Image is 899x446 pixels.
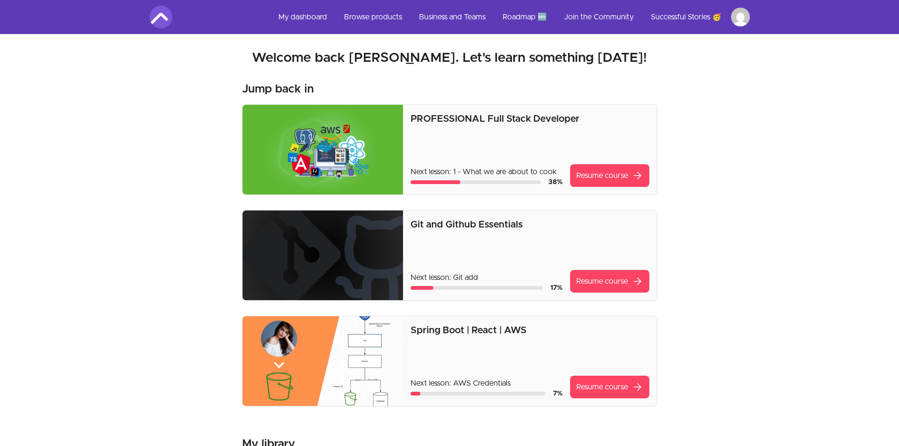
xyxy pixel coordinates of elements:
[336,6,410,28] a: Browse products
[412,6,493,28] a: Business and Teams
[271,6,335,28] a: My dashboard
[243,316,403,406] img: Product image for Spring Boot | React | AWS
[411,324,649,337] p: Spring Boot | React | AWS
[411,218,649,231] p: Git and Github Essentials
[548,179,563,185] span: 38 %
[243,210,403,300] img: Product image for Git and Github Essentials
[150,6,172,28] img: Amigoscode logo
[553,390,563,397] span: 7 %
[550,285,563,291] span: 17 %
[632,170,643,181] span: arrow_forward
[411,392,545,396] div: Course progress
[495,6,555,28] a: Roadmap 🆕
[632,276,643,287] span: arrow_forward
[411,180,540,184] div: Course progress
[242,82,314,97] h3: Jump back in
[556,6,641,28] a: Join the Community
[411,272,562,283] p: Next lesson: Git add
[570,164,649,187] a: Resume coursearrow_forward
[632,381,643,393] span: arrow_forward
[731,8,750,26] img: Profile image for Abdallah Ali
[243,105,403,194] img: Product image for PROFESSIONAL Full Stack Developer
[570,376,649,398] a: Resume coursearrow_forward
[150,50,750,67] h2: Welcome back [PERSON_NAME]. Let's learn something [DATE]!
[570,270,649,293] a: Resume coursearrow_forward
[411,166,562,177] p: Next lesson: 1 - What we are about to cook
[411,286,542,290] div: Course progress
[643,6,729,28] a: Successful Stories 🥳
[411,112,649,126] p: PROFESSIONAL Full Stack Developer
[271,6,750,28] nav: Main
[411,378,562,389] p: Next lesson: AWS Credentials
